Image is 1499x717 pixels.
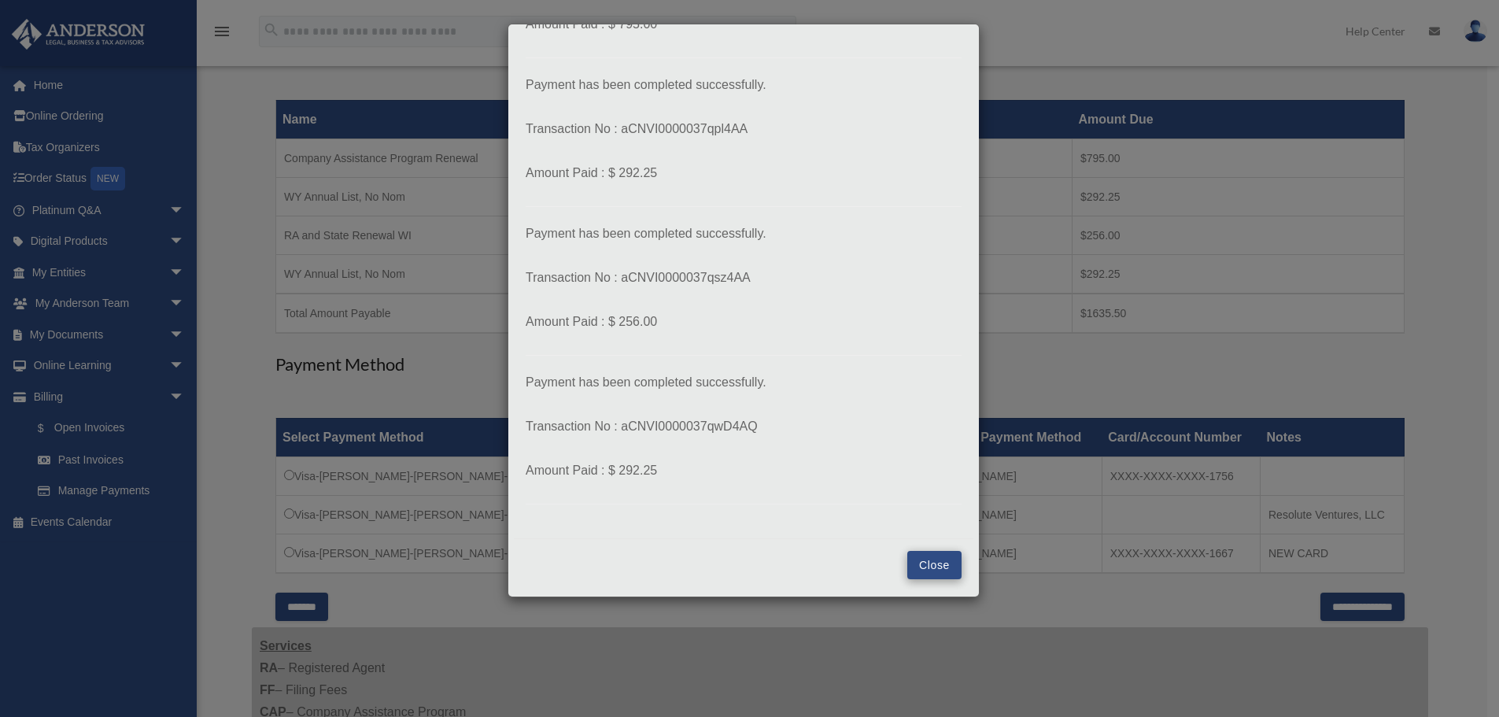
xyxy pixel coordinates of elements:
[907,551,962,579] button: Close
[526,118,962,140] p: Transaction No : aCNVI0000037qpl4AA
[526,267,962,289] p: Transaction No : aCNVI0000037qsz4AA
[526,13,962,35] p: Amount Paid : $ 795.00
[526,223,962,245] p: Payment has been completed successfully.
[526,311,962,333] p: Amount Paid : $ 256.00
[526,460,962,482] p: Amount Paid : $ 292.25
[526,371,962,394] p: Payment has been completed successfully.
[526,162,962,184] p: Amount Paid : $ 292.25
[526,74,962,96] p: Payment has been completed successfully.
[526,416,962,438] p: Transaction No : aCNVI0000037qwD4AQ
